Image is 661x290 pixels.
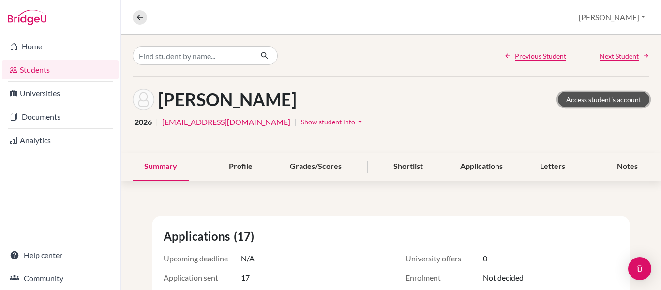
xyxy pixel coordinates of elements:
[164,228,234,245] span: Applications
[574,8,649,27] button: [PERSON_NAME]
[483,272,524,284] span: Not decided
[558,92,649,107] a: Access student's account
[483,253,487,264] span: 0
[2,245,119,265] a: Help center
[241,272,250,284] span: 17
[133,89,154,110] img: Michaela Simon's avatar
[8,10,46,25] img: Bridge-U
[600,51,639,61] span: Next Student
[355,117,365,126] i: arrow_drop_down
[406,272,483,284] span: Enrolment
[133,153,189,181] div: Summary
[158,89,297,110] h1: [PERSON_NAME]
[382,153,435,181] div: Shortlist
[135,116,152,128] span: 2026
[628,257,651,280] div: Open Intercom Messenger
[2,131,119,150] a: Analytics
[2,37,119,56] a: Home
[2,60,119,79] a: Students
[605,153,649,181] div: Notes
[241,253,255,264] span: N/A
[504,51,566,61] a: Previous Student
[133,46,253,65] input: Find student by name...
[294,116,297,128] span: |
[528,153,577,181] div: Letters
[515,51,566,61] span: Previous Student
[2,84,119,103] a: Universities
[278,153,353,181] div: Grades/Scores
[449,153,514,181] div: Applications
[406,253,483,264] span: University offers
[164,253,241,264] span: Upcoming deadline
[164,272,241,284] span: Application sent
[234,228,258,245] span: (17)
[162,116,290,128] a: [EMAIL_ADDRESS][DOMAIN_NAME]
[2,107,119,126] a: Documents
[301,118,355,126] span: Show student info
[2,269,119,288] a: Community
[300,114,365,129] button: Show student infoarrow_drop_down
[217,153,264,181] div: Profile
[600,51,649,61] a: Next Student
[156,116,158,128] span: |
